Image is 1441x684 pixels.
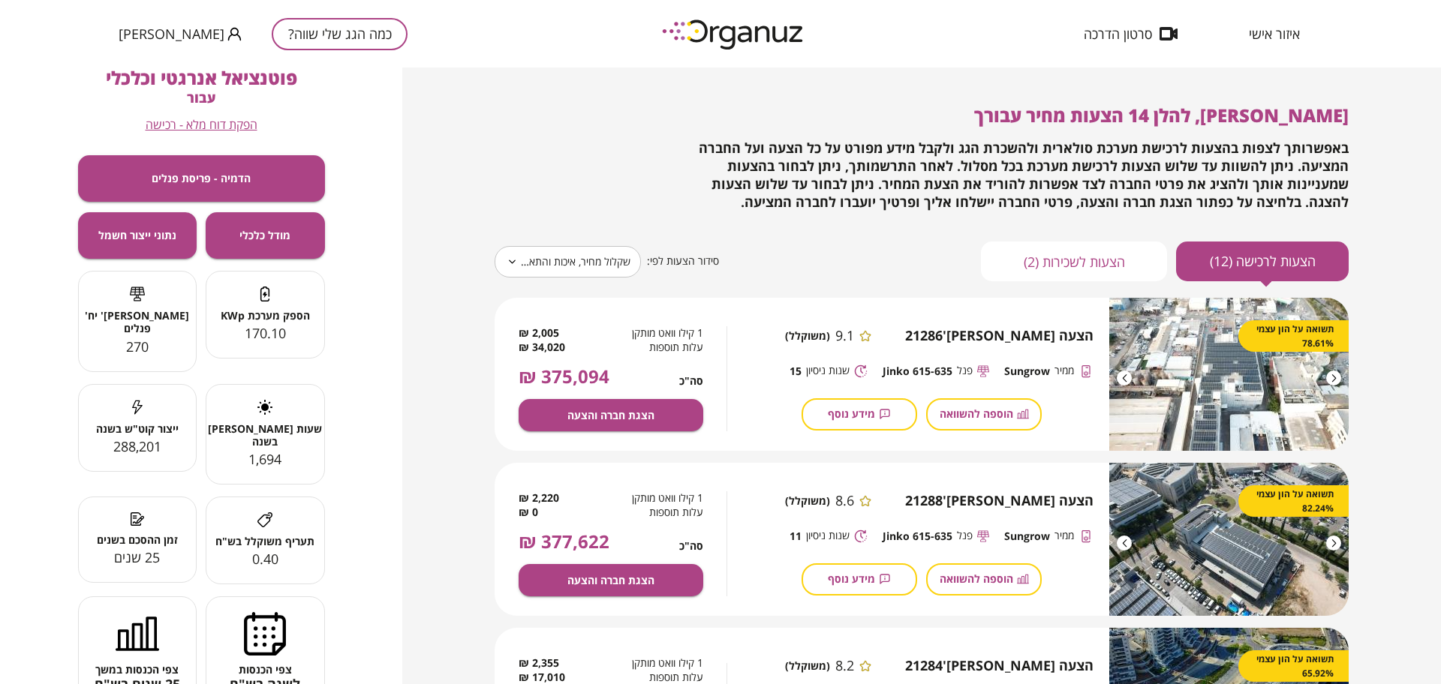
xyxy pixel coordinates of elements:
[206,535,324,547] span: תעריף משוקלל בש"ח
[835,493,854,509] span: 8.6
[206,212,325,259] button: מודל כלכלי
[835,328,854,344] span: 9.1
[248,450,281,468] span: 1,694
[806,529,850,543] span: שנות ניסיון
[785,329,830,342] span: (משוקלל)
[567,409,654,421] span: הצגת חברה והצעה
[239,229,290,241] span: מודל כלכלי
[98,229,176,241] span: נתוני ייצור חשמל
[1253,322,1334,350] span: תשואה על הון עצמי 78.61%
[1004,364,1050,377] span: Sungrow
[78,155,325,202] button: הדמיה - פריסת פנלים
[1061,26,1200,41] button: סרטון הדרכה
[679,374,703,387] span: סה"כ
[519,399,703,431] button: הצגת חברה והצעה
[567,574,654,586] span: הצגת חברה והצעה
[940,407,1013,420] span: הוספה להשוואה
[519,326,559,340] span: 2,005 ₪
[883,529,952,542] span: Jinko 615-635
[679,539,703,552] span: סה"כ
[146,118,257,132] button: הפקת דוח מלא - רכישה
[699,139,1349,211] span: באפשרותך לצפות בהצעות לרכישת מערכת סולארית ולהשכרת הגג ולקבל מידע מפורט על כל הצעה ועל החברה המצי...
[1109,463,1349,616] img: image
[583,505,703,520] span: עלות תוספות
[651,13,817,55] img: logo
[79,422,197,435] span: ייצור קוט"ש בשנה
[974,103,1349,127] span: [PERSON_NAME], להלן 14 הצעות מחיר עבורך
[79,663,197,676] span: צפי הכנסות במשך
[802,398,917,430] button: מידע נוסף
[519,505,538,520] span: 0 ₪
[1084,26,1152,41] span: סרטון הדרכה
[519,531,609,552] span: 377,622 ₪
[206,422,324,448] span: שעות [PERSON_NAME] בשנה
[940,572,1013,585] span: הוספה להשוואה
[785,494,830,507] span: (משוקלל)
[1054,364,1074,378] span: ממיר
[1253,487,1334,515] span: תשואה על הון עצמי 82.24%
[126,337,149,355] span: 270
[519,340,565,355] span: 34,020 ₪
[981,241,1167,281] button: הצעות לשכירות (2)
[1249,26,1300,41] span: איזור אישי
[905,658,1094,674] span: הצעה [PERSON_NAME]' 21284
[79,309,197,335] span: [PERSON_NAME]' יח' פנלים
[957,364,973,378] span: פנל
[519,366,609,387] span: 375,094 ₪
[802,563,917,595] button: מידע נוסף
[1226,26,1322,41] button: איזור אישי
[252,550,278,568] span: 0.40
[926,398,1042,430] button: הוספה להשוואה
[583,326,703,340] span: 1 קילו וואט מותקן
[1176,241,1349,281] button: הצעות לרכישה (12)
[1109,298,1349,451] img: image
[647,254,719,268] span: סידור הצעות לפי:
[152,172,251,184] span: הדמיה - פריסת פנלים
[495,241,641,283] div: שקלול מחיר, איכות והתאמה
[583,656,703,670] span: 1 קילו וואט מותקן
[926,563,1042,595] button: הוספה להשוואה
[905,328,1094,344] span: הצעה [PERSON_NAME]' 21286
[957,529,973,543] span: פנל
[905,493,1094,509] span: הצעה [PERSON_NAME]' 21288
[78,212,197,259] button: נתוני ייצור חשמל
[806,364,850,378] span: שנות ניסיון
[519,491,559,505] span: 2,220 ₪
[1253,652,1334,680] span: תשואה על הון עצמי 65.92%
[113,437,161,455] span: 288,201
[114,548,160,566] span: 25 שנים
[583,491,703,505] span: 1 קילו וואט מותקן
[1004,529,1050,542] span: Sungrow
[272,18,408,50] button: כמה הגג שלי שווה?
[79,533,197,546] span: זמן ההסכם בשנים
[519,564,703,596] button: הצגת חברה והצעה
[1054,529,1074,543] span: ממיר
[785,659,830,672] span: (משוקלל)
[106,65,297,90] span: פוטנציאל אנרגטי וכלכלי
[206,309,324,322] span: הספק מערכת KWp
[206,663,324,676] span: צפי הכנסות
[583,340,703,355] span: עלות תוספות
[883,364,952,377] span: Jinko 615-635
[790,529,802,542] span: 11
[187,88,216,106] span: עבור
[790,364,802,377] span: 15
[119,25,242,43] button: [PERSON_NAME]
[828,572,875,585] span: מידע נוסף
[519,656,559,670] span: 2,355 ₪
[119,26,224,41] span: [PERSON_NAME]
[245,324,286,342] span: 170.10
[828,407,875,420] span: מידע נוסף
[835,658,854,674] span: 8.2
